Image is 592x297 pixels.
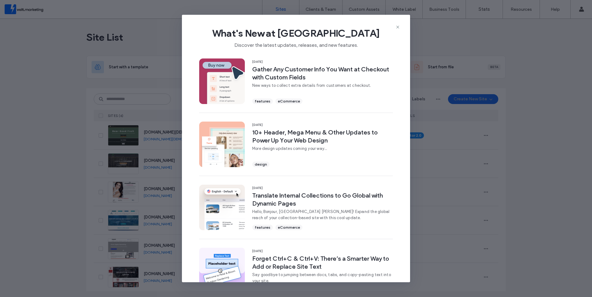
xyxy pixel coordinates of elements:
[278,98,300,104] span: eCommerce
[252,249,393,253] span: [DATE]
[252,65,393,81] span: Gather Any Customer Info You Want at Checkout with Custom Fields
[252,209,393,221] span: Hello, Bonjour, [GEOGRAPHIC_DATA] [PERSON_NAME]! Expand the global reach of your collection-based...
[192,39,400,49] span: Discover the latest updates, releases, and new features.
[252,191,393,207] span: Translate Internal Collections to Go Global with Dynamic Pages
[255,162,267,167] span: design
[255,98,270,104] span: features
[192,27,400,39] span: What's New at [GEOGRAPHIC_DATA]
[252,146,393,152] span: More design updates coming your way...
[252,128,393,144] span: 10+ Header, Mega Menu & Other Updates to Power Up Your Web Design
[252,60,393,64] span: [DATE]
[252,82,393,89] span: New ways to collect extra details from customers at checkout.
[252,255,393,271] span: Forget Ctrl+C & Ctrl+V: There’s a Smarter Way to Add or Replace Site Text
[252,186,393,190] span: [DATE]
[278,225,300,230] span: eCommerce
[252,272,393,284] span: Say goodbye to jumping between docs, tabs, and copy-pasting text into your site.
[252,123,393,127] span: [DATE]
[255,225,270,230] span: features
